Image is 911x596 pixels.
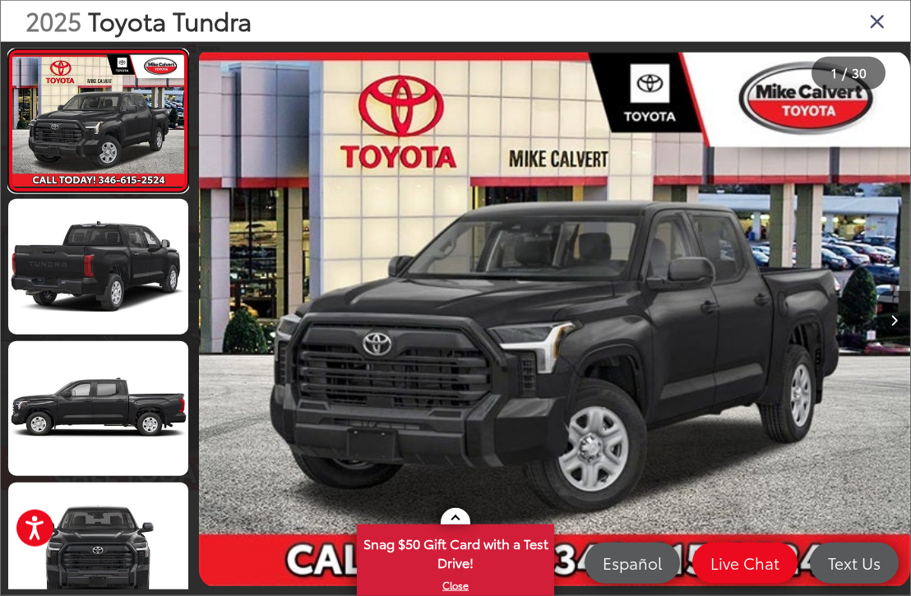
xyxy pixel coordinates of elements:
[358,526,553,576] span: Snag $50 Gift Card with a Test Drive!
[692,543,798,584] a: Live Chat
[831,63,837,81] span: 1
[820,552,889,573] span: Text Us
[88,2,252,38] span: Toyota Tundra
[810,543,899,584] a: Text Us
[594,552,670,573] span: Español
[852,63,867,81] span: 30
[11,55,186,187] img: 2025 Toyota Tundra SR
[25,2,81,38] span: 2025
[7,198,191,336] img: 2025 Toyota Tundra SR
[199,51,910,588] div: 2025 Toyota Tundra SR 0
[199,51,910,588] img: 2025 Toyota Tundra SR
[869,10,886,31] i: Close gallery
[7,340,191,478] img: 2025 Toyota Tundra SR
[702,552,788,573] span: Live Chat
[877,291,910,349] button: Next image
[585,543,680,584] a: Español
[840,67,849,79] span: /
